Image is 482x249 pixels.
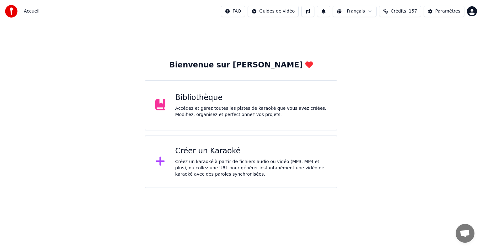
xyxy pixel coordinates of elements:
span: Accueil [24,8,40,14]
div: Créez un karaoké à partir de fichiers audio ou vidéo (MP3, MP4 et plus), ou collez une URL pour g... [175,159,327,177]
div: Paramètres [435,8,460,14]
div: Créer un Karaoké [175,146,327,156]
div: Bienvenue sur [PERSON_NAME] [169,60,313,70]
button: Crédits157 [379,6,421,17]
img: youka [5,5,18,18]
a: Ouvrir le chat [456,224,474,243]
button: Paramètres [424,6,464,17]
nav: breadcrumb [24,8,40,14]
span: 157 [409,8,417,14]
span: Crédits [391,8,406,14]
button: FAQ [221,6,245,17]
button: Guides de vidéo [248,6,299,17]
div: Bibliothèque [175,93,327,103]
div: Accédez et gérez toutes les pistes de karaoké que vous avez créées. Modifiez, organisez et perfec... [175,105,327,118]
